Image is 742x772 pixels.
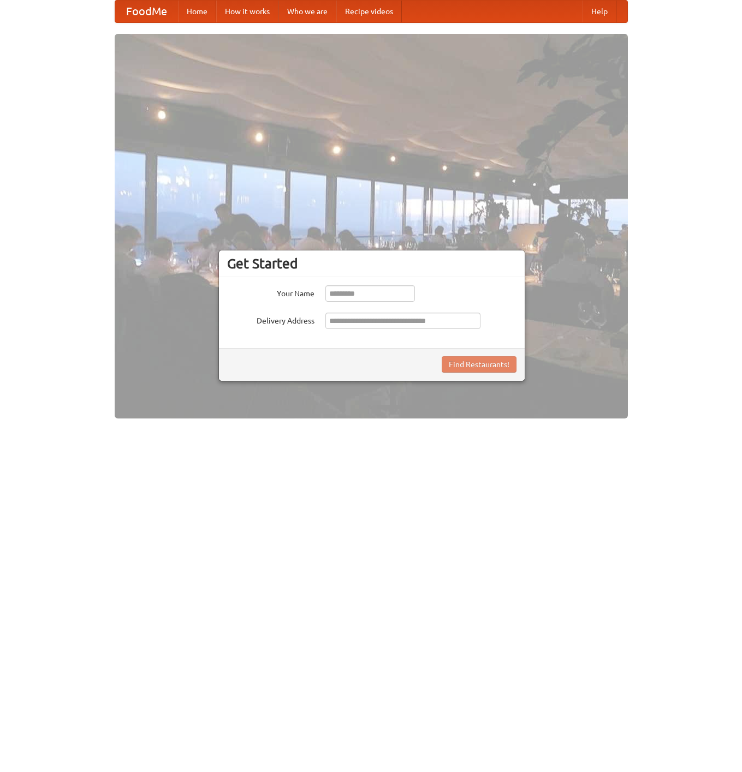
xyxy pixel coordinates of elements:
[216,1,278,22] a: How it works
[115,1,178,22] a: FoodMe
[278,1,336,22] a: Who we are
[227,255,517,272] h3: Get Started
[227,313,314,326] label: Delivery Address
[583,1,616,22] a: Help
[336,1,402,22] a: Recipe videos
[227,285,314,299] label: Your Name
[442,356,517,373] button: Find Restaurants!
[178,1,216,22] a: Home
